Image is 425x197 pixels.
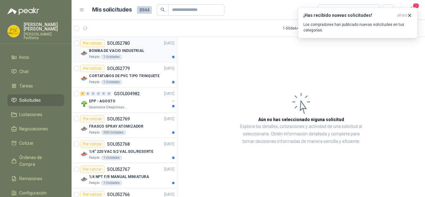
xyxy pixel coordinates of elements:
[258,116,344,123] h3: Aún no has seleccionado niguna solicitud
[19,190,47,196] span: Configuración
[80,166,105,173] div: Por cotizar
[101,155,122,160] div: 1 Unidades
[164,91,175,97] p: [DATE]
[80,125,88,133] img: Company Logo
[406,4,418,16] button: 1
[80,176,88,183] img: Company Logo
[80,140,105,148] div: Por cotizar
[7,123,64,135] a: Negociaciones
[80,49,88,57] img: Company Logo
[89,155,100,160] p: Patojito
[89,80,100,85] p: Patojito
[101,80,122,85] div: 1 Unidades
[80,91,85,96] div: 1
[89,48,144,54] p: BOMBA DE VACIO INDUSTRIAL
[96,91,101,96] div: 0
[107,167,130,171] p: SOL052767
[137,6,152,14] span: 8944
[322,7,335,13] div: Todas
[72,37,177,62] a: Por cotizarSOL052780[DATE] Company LogoBOMBA DE VACIO INDUSTRIALPatojito1 Unidades
[7,137,64,149] a: Cotizar
[7,80,64,92] a: Tareas
[303,22,412,33] p: Los compradores han publicado nuevas solicitudes en tus categorías.
[107,41,130,45] p: SOL052780
[164,167,175,172] p: [DATE]
[89,73,160,79] p: CORTATUBOS DE PVC TIPO TRINQUETE
[19,154,58,168] span: Órdenes de Compra
[89,149,153,155] p: 1/4" 220 VAC 5/2 VAL.SOL/RESORTE
[19,68,29,75] span: Chat
[283,23,323,33] div: 1 - 50 de 6414
[101,91,106,96] div: 0
[89,174,149,180] p: 1/4 NPT F/R MANUAL MINIATURA
[7,51,64,63] a: Inicio
[72,62,177,87] a: Por cotizarSOL052779[DATE] Company LogoCORTATUBOS DE PVC TIPO TRINQUETEPatojito1 Unidades
[86,91,90,96] div: 0
[8,25,20,37] img: Company Logo
[89,124,143,129] p: FRASCO SPRAY ATOMIZADOR
[72,163,177,188] a: Por cotizarSOL052767[DATE] Company Logo1/4 NPT F/R MANUAL MINIATURAPatojito1 Unidades
[101,181,122,185] div: 1 Unidades
[80,100,88,107] img: Company Logo
[24,22,64,31] p: [PERSON_NAME] [PERSON_NAME]
[7,152,64,170] a: Órdenes de Compra
[89,181,100,185] p: Patojito
[19,82,33,89] span: Tareas
[7,7,39,15] img: Logo peakr
[89,54,100,59] p: Patojito
[91,91,96,96] div: 0
[92,5,132,14] h1: Mis solicitudes
[7,66,64,77] a: Chat
[164,116,175,122] p: [DATE]
[107,192,130,197] p: SOL052766
[164,66,175,72] p: [DATE]
[89,105,128,110] p: Salamanca Oleaginosas SAS
[161,7,165,12] span: search
[80,75,88,82] img: Company Logo
[80,115,105,123] div: Por cotizar
[240,123,363,145] p: Explora los detalles, cotizaciones y actividad de una solicitud al seleccionarla. Obtén informaci...
[80,40,105,47] div: Por cotizar
[7,173,64,185] a: Remisiones
[89,130,100,135] p: Patojito
[89,98,115,104] p: EPP - AGOSTO
[80,150,88,158] img: Company Logo
[164,40,175,46] p: [DATE]
[80,65,105,72] div: Por cotizar
[107,117,130,121] p: SOL052769
[19,175,42,182] span: Remisiones
[107,91,111,96] div: 0
[107,142,130,146] p: SOL052768
[413,3,419,9] span: 1
[19,54,29,61] span: Inicio
[114,91,140,96] p: GSOL004982
[101,54,122,59] div: 1 Unidades
[7,94,64,106] a: Solicitudes
[7,109,64,120] a: Licitaciones
[19,111,42,118] span: Licitaciones
[397,13,407,18] span: ahora
[303,13,395,18] h3: ¡Has recibido nuevas solicitudes!
[19,97,41,104] span: Solicitudes
[19,140,34,147] span: Cotizar
[72,138,177,163] a: Por cotizarSOL052768[DATE] Company Logo1/4" 220 VAC 5/2 VAL.SOL/RESORTEPatojito1 Unidades
[19,125,48,132] span: Negociaciones
[80,90,176,110] a: 1 0 0 0 0 0 GSOL004982[DATE] Company LogoEPP - AGOSTOSalamanca Oleaginosas SAS
[72,113,177,138] a: Por cotizarSOL052769[DATE] Company LogoFRASCO SPRAY ATOMIZADORPatojito300 Unidades
[298,7,418,38] button: ¡Has recibido nuevas solicitudes!ahora Los compradores han publicado nuevas solicitudes en tus ca...
[107,66,130,71] p: SOL052779
[101,130,126,135] div: 300 Unidades
[164,141,175,147] p: [DATE]
[24,32,64,40] p: [PERSON_NAME] Perfilería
